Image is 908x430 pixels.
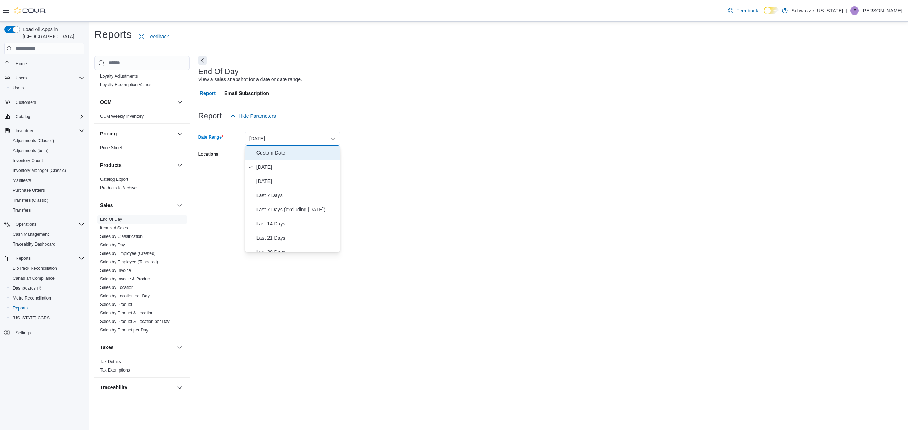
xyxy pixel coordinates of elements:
button: Inventory Count [7,156,87,166]
a: Sales by Product & Location [100,311,154,315]
h3: Traceability [100,384,127,391]
nav: Complex example [4,56,84,356]
a: Catalog Export [100,177,128,182]
a: Metrc Reconciliation [10,294,54,302]
a: Feedback [725,4,761,18]
span: Feedback [736,7,758,14]
span: Sales by Location per Day [100,293,150,299]
a: Sales by Location [100,285,134,290]
a: Itemized Sales [100,225,128,230]
button: Taxes [176,343,184,352]
span: Adjustments (beta) [13,148,49,153]
button: Products [176,161,184,169]
span: Dark Mode [764,14,764,15]
span: Price Sheet [100,145,122,151]
button: [US_STATE] CCRS [7,313,87,323]
a: [US_STATE] CCRS [10,314,52,322]
span: Inventory Count [13,158,43,163]
a: Users [10,84,27,92]
a: Inventory Manager (Classic) [10,166,69,175]
span: Transfers (Classic) [13,197,48,203]
span: [US_STATE] CCRS [13,315,50,321]
h3: Pricing [100,130,117,137]
span: Purchase Orders [10,186,84,195]
button: Products [100,162,174,169]
button: Sales [176,201,184,210]
button: Operations [1,219,87,229]
span: Last 7 Days [256,191,337,200]
span: Sales by Invoice & Product [100,276,151,282]
h3: End Of Day [198,67,239,76]
span: Tax Exemptions [100,367,130,373]
span: Reports [10,304,84,312]
div: Isaac Atencio [850,6,859,15]
a: Sales by Employee (Created) [100,251,156,256]
button: Hide Parameters [227,109,279,123]
span: Feedback [147,33,169,40]
button: Taxes [100,344,174,351]
span: Reports [13,305,28,311]
a: Traceabilty Dashboard [10,240,58,248]
img: Cova [14,7,46,14]
span: Hide Parameters [239,112,276,119]
button: OCM [100,99,174,106]
button: Inventory Manager (Classic) [7,166,87,175]
span: Loyalty Adjustments [100,73,138,79]
span: Metrc Reconciliation [10,294,84,302]
button: Transfers (Classic) [7,195,87,205]
button: Customers [1,97,87,107]
span: [DATE] [256,163,337,171]
input: Dark Mode [764,7,779,14]
a: Loyalty Redemption Values [100,82,151,87]
button: Reports [1,253,87,263]
span: Operations [16,222,37,227]
button: Transfers [7,205,87,215]
span: Canadian Compliance [13,275,55,281]
div: Pricing [94,144,190,155]
a: Sales by Product & Location per Day [100,319,170,324]
span: IA [852,6,856,15]
h3: Sales [100,202,113,209]
a: Tax Details [100,359,121,364]
span: BioTrack Reconciliation [10,264,84,273]
span: Cash Management [13,231,49,237]
span: Email Subscription [224,86,269,100]
span: Canadian Compliance [10,274,84,283]
label: Locations [198,151,218,157]
span: [DATE] [256,177,337,185]
span: Catalog [13,112,84,121]
span: Inventory Count [10,156,84,165]
span: Custom Date [256,149,337,157]
a: Tax Exemptions [100,368,130,373]
button: Users [13,74,29,82]
div: Loyalty [94,72,190,92]
a: Products to Archive [100,185,137,190]
a: Sales by Product [100,302,132,307]
button: Catalog [1,112,87,122]
h3: Products [100,162,122,169]
span: Adjustments (Classic) [10,136,84,145]
div: View a sales snapshot for a date or date range. [198,76,302,83]
a: Adjustments (Classic) [10,136,57,145]
span: Report [200,86,216,100]
span: Traceabilty Dashboard [10,240,84,248]
span: Purchase Orders [13,188,45,193]
span: Loyalty Redemption Values [100,82,151,88]
a: Canadian Compliance [10,274,57,283]
span: Manifests [10,176,84,185]
a: Transfers [10,206,33,214]
button: [DATE] [245,132,340,146]
button: Sales [100,202,174,209]
span: Inventory [16,128,33,134]
button: Cash Management [7,229,87,239]
span: Last 21 Days [256,234,337,242]
span: Reports [13,254,84,263]
span: Users [16,75,27,81]
a: Loyalty Adjustments [100,74,138,79]
span: Customers [16,100,36,105]
h3: Taxes [100,344,114,351]
button: Traceability [100,384,174,391]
